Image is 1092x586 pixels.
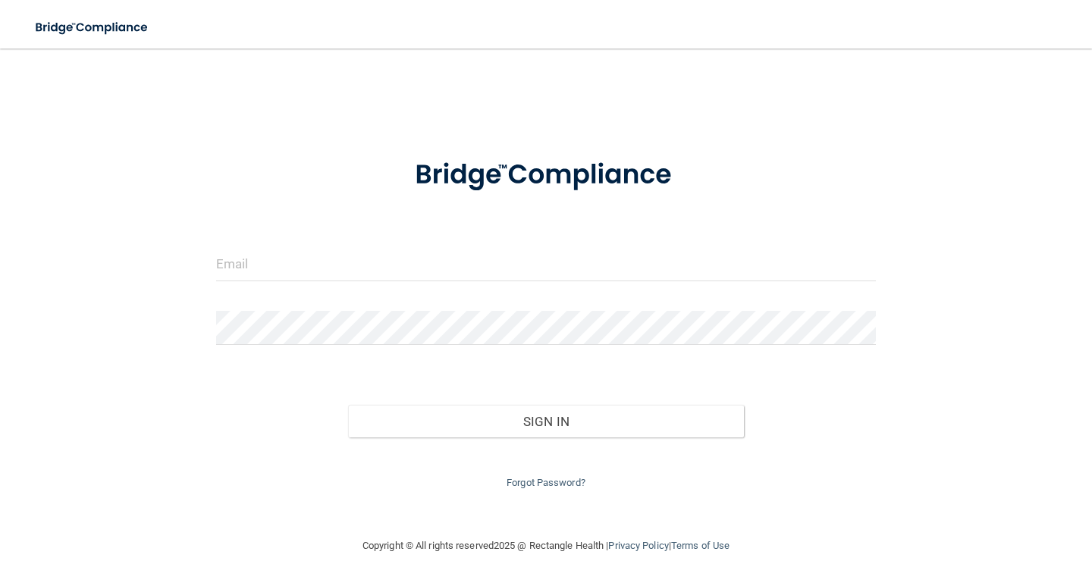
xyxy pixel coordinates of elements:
[216,247,876,281] input: Email
[348,405,744,438] button: Sign In
[671,540,730,551] a: Terms of Use
[23,12,162,43] img: bridge_compliance_login_screen.278c3ca4.svg
[507,477,585,488] a: Forgot Password?
[608,540,668,551] a: Privacy Policy
[269,522,823,570] div: Copyright © All rights reserved 2025 @ Rectangle Health | |
[387,139,705,211] img: bridge_compliance_login_screen.278c3ca4.svg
